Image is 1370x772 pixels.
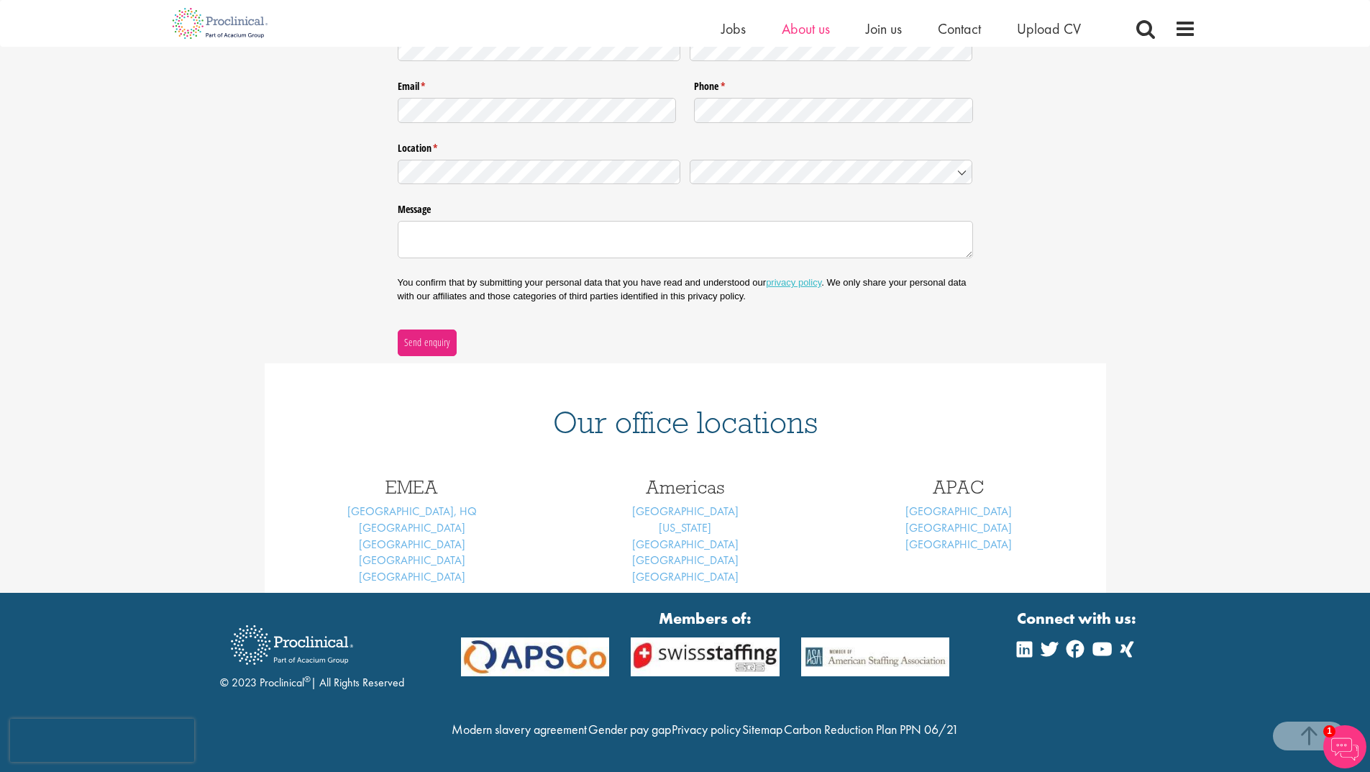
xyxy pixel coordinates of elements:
div: © 2023 Proclinical | All Rights Reserved [220,614,404,691]
span: Send enquiry [403,335,450,350]
button: Send enquiry [398,330,457,355]
a: [GEOGRAPHIC_DATA] [632,569,739,584]
a: [GEOGRAPHIC_DATA] [359,553,465,568]
a: [GEOGRAPHIC_DATA] [632,504,739,519]
sup: ® [304,673,311,685]
a: [GEOGRAPHIC_DATA] [359,520,465,535]
a: About us [782,19,830,38]
a: privacy policy [766,277,821,288]
label: Message [398,198,973,217]
input: First [398,36,681,61]
a: [GEOGRAPHIC_DATA] [905,504,1012,519]
img: Chatbot [1323,725,1366,768]
a: Privacy policy [672,721,741,737]
a: [GEOGRAPHIC_DATA] [905,520,1012,535]
a: [GEOGRAPHIC_DATA] [905,537,1012,552]
a: [GEOGRAPHIC_DATA] [632,537,739,552]
a: Carbon Reduction Plan PPN 06/21 [784,721,959,737]
input: Last [690,36,973,61]
img: APSCo [790,637,961,677]
h3: Americas [560,478,811,496]
input: Country [690,160,973,185]
h3: APAC [833,478,1084,496]
img: Proclinical Recruitment [220,615,364,675]
p: You confirm that by submitting your personal data that you have read and understood our . We only... [398,276,973,302]
img: APSCo [450,637,621,677]
a: [GEOGRAPHIC_DATA] [359,569,465,584]
input: State / Province / Region [398,160,681,185]
a: [GEOGRAPHIC_DATA] [359,537,465,552]
a: [GEOGRAPHIC_DATA], HQ [347,504,477,519]
h1: Our office locations [286,407,1084,438]
a: Jobs [721,19,746,38]
label: Email [398,75,677,94]
a: Contact [938,19,981,38]
a: Modern slavery agreement [452,721,587,737]
iframe: reCAPTCHA [10,719,194,762]
a: Join us [866,19,902,38]
a: Upload CV [1017,19,1081,38]
span: 1 [1323,725,1335,737]
a: Gender pay gap [588,721,671,737]
a: [US_STATE] [659,520,711,535]
strong: Members of: [461,607,950,630]
h3: EMEA [286,478,538,496]
img: APSCo [620,637,790,677]
a: [GEOGRAPHIC_DATA] [632,553,739,568]
strong: Connect with us: [1017,607,1139,630]
label: Phone [694,75,973,94]
a: Sitemap [742,721,782,737]
legend: Location [398,137,973,155]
